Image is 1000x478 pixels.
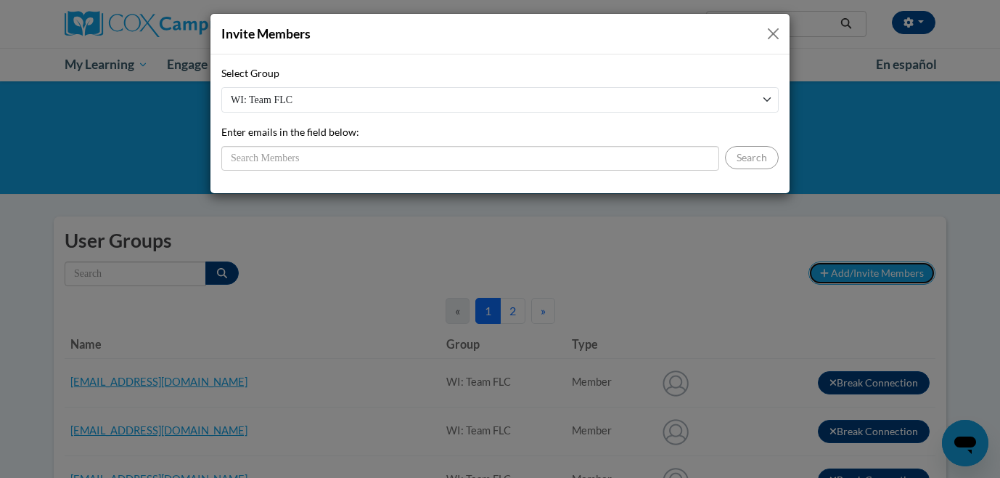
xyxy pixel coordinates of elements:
span: Enter emails in the field below: [221,126,359,138]
button: Close [764,25,782,43]
input: Search Members [221,146,719,171]
button: Search [725,146,779,169]
span: Select Group [221,67,279,79]
span: Invite Members [221,26,311,41]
